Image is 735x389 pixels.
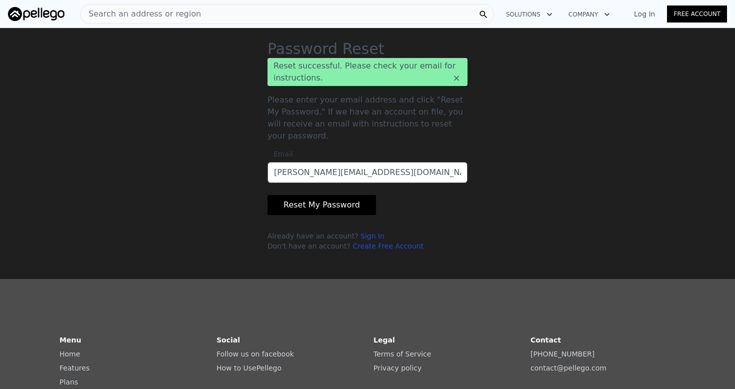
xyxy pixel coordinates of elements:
strong: Contact [530,336,561,344]
a: [PHONE_NUMBER] [530,350,594,358]
div: Already have an account? Don't have an account? [267,231,467,251]
a: Follow us on facebook [216,350,294,358]
a: contact@pellego.com [530,364,606,372]
strong: Menu [59,336,81,344]
span: Email [267,150,293,158]
a: Create Free Account [352,242,423,250]
input: Email [267,162,467,183]
strong: Legal [373,336,395,344]
button: Reset My Password [267,195,376,215]
button: × [451,73,461,83]
strong: Social [216,336,240,344]
a: Plans [59,378,78,386]
a: Log In [622,9,667,19]
img: Pellego [8,7,64,21]
p: Please enter your email address and click "Reset My Password." If we have an account on file, you... [267,94,467,142]
a: Features [59,364,89,372]
h3: Password Reset [267,40,467,58]
button: Solutions [498,5,560,23]
a: Privacy policy [373,364,421,372]
a: How to UsePellego [216,364,281,372]
button: Company [560,5,618,23]
a: Home [59,350,80,358]
span: Search an address or region [80,8,201,20]
a: Terms of Service [373,350,431,358]
div: Reset successful. Please check your email for instructions. [267,58,467,86]
a: Free Account [667,5,727,22]
a: Sign In [360,232,384,240]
